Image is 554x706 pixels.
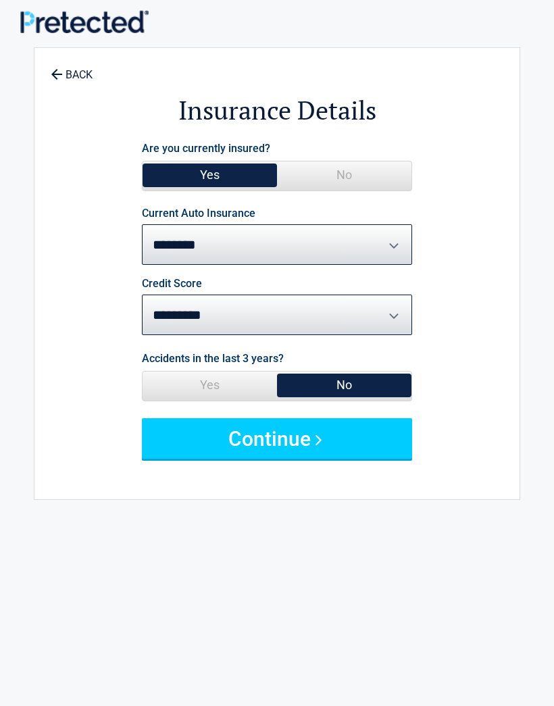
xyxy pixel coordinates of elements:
label: Credit Score [142,278,202,289]
span: No [277,161,411,188]
button: Continue [142,418,412,459]
label: Current Auto Insurance [142,208,255,219]
label: Are you currently insured? [142,139,270,157]
span: No [277,372,411,399]
a: BACK [48,57,95,80]
span: Yes [143,372,277,399]
h2: Insurance Details [41,93,513,128]
span: Yes [143,161,277,188]
label: Accidents in the last 3 years? [142,349,284,368]
img: Main Logo [20,10,149,33]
